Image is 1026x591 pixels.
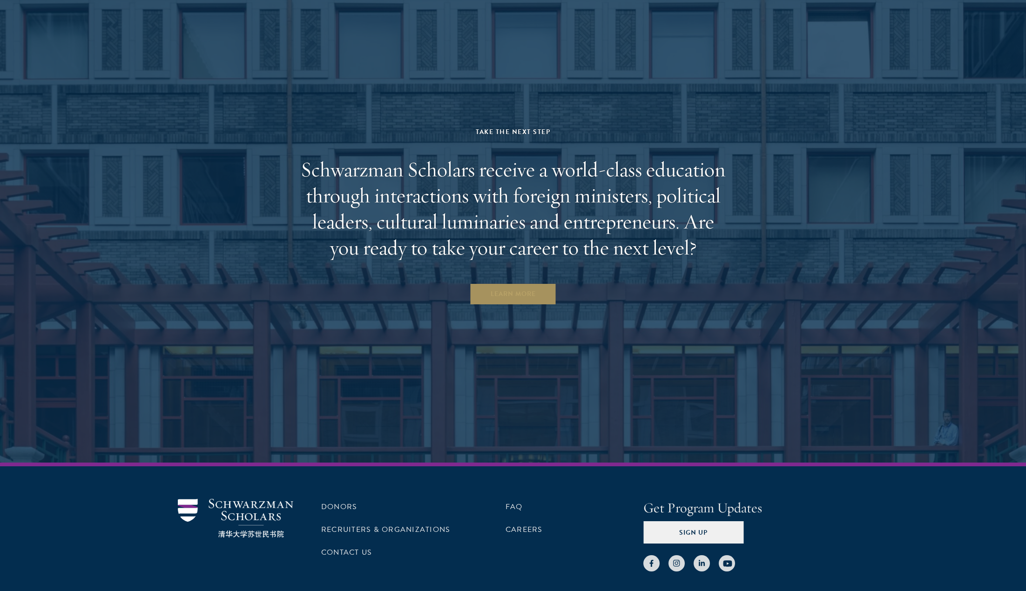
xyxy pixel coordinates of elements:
[643,499,848,517] h4: Get Program Updates
[321,501,357,512] a: Donors
[506,501,523,512] a: FAQ
[506,524,543,535] a: Careers
[297,126,729,138] div: Take the Next Step
[178,499,293,537] img: Schwarzman Scholars
[321,524,450,535] a: Recruiters & Organizations
[643,521,743,544] button: Sign Up
[297,156,729,261] h2: Schwarzman Scholars receive a world-class education through interactions with foreign ministers, ...
[470,283,557,305] a: Learn More
[321,547,372,558] a: Contact Us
